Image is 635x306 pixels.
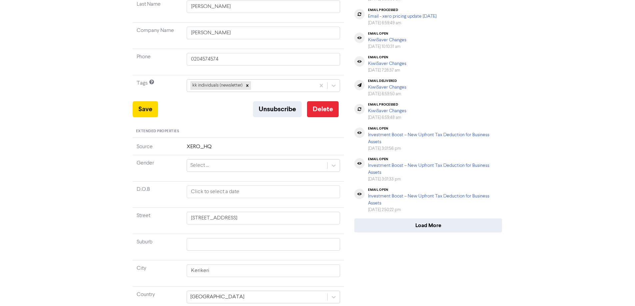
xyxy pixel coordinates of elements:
[368,115,406,121] div: [DATE] 6:59:48 am
[368,194,489,205] a: Investment Boost – New Upfront Tax Deduction for Business Assets
[133,23,183,49] td: Company Name
[368,61,406,66] a: KiwiSaver Changes
[368,8,437,12] div: email processed
[368,207,502,213] div: [DATE] 2:50:22 pm
[133,75,183,102] td: Tags
[190,161,209,169] div: Select ...
[368,109,406,113] a: KiwiSaver Changes
[133,143,183,155] td: Source
[368,127,502,131] div: email open
[133,125,344,138] div: Extended Properties
[133,207,183,234] td: Street
[368,44,406,50] div: [DATE] 10:10:31 am
[133,49,183,75] td: Phone
[368,38,406,42] a: KiwiSaver Changes
[354,218,502,232] button: Load More
[368,176,502,182] div: [DATE] 3:01:33 pm
[133,260,183,286] td: City
[183,143,344,155] td: XERO_HQ
[368,20,437,26] div: [DATE] 6:59:49 am
[551,234,635,306] iframe: Chat Widget
[368,85,406,90] a: KiwiSaver Changes
[190,81,244,90] div: kk individuals (newsletter)
[368,133,489,144] a: Investment Boost – New Upfront Tax Deduction for Business Assets
[307,101,339,117] button: Delete
[368,32,406,36] div: email open
[368,91,406,97] div: [DATE] 6:59:50 am
[368,103,406,107] div: email processed
[368,79,406,83] div: email delivered
[133,234,183,260] td: Suburb
[368,163,489,175] a: Investment Boost – New Upfront Tax Deduction for Business Assets
[368,55,406,59] div: email open
[133,101,158,117] button: Save
[190,293,244,301] div: [GEOGRAPHIC_DATA]
[368,146,502,152] div: [DATE] 3:01:56 pm
[133,181,183,207] td: D.O.B
[368,157,502,161] div: email open
[133,155,183,181] td: Gender
[253,101,302,117] button: Unsubscribe
[368,188,502,192] div: email open
[368,14,437,19] a: Email - xero pricing update [DATE]
[368,67,406,74] div: [DATE] 7:28:37 am
[187,185,340,198] input: Click to select a date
